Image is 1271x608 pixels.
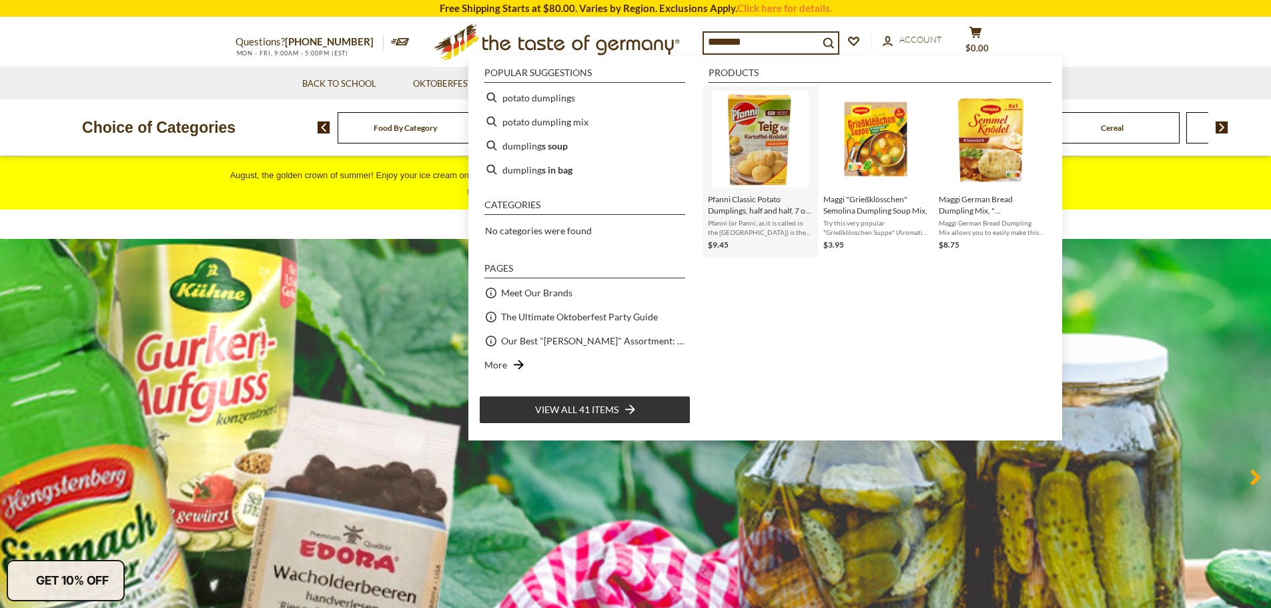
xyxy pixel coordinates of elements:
[542,162,572,178] b: s in bag
[479,85,691,109] li: potato dumplings
[709,68,1051,83] li: Products
[899,34,942,45] span: Account
[737,2,832,14] a: Click here for details.
[468,55,1062,440] div: Instant Search Results
[939,194,1043,216] span: Maggi German Bread Dumpling Mix, "[PERSON_NAME] [PERSON_NAME]" Boil in Bag, 6.8 oz.
[823,218,928,237] span: Try this very popular "Grießklösschen Suppe" (Aromatic Semolina Dumpling Soup) which the whole fa...
[708,240,729,250] span: $9.45
[479,305,691,329] li: The Ultimate Oktoberfest Party Guide
[939,91,1043,252] a: Maggi German Bread Dumpling Mix, "[PERSON_NAME] [PERSON_NAME]" Boil in Bag, 6.8 oz.Maggi German B...
[501,285,572,300] a: Meet Our Brands
[318,121,330,133] img: previous arrow
[939,240,959,250] span: $8.75
[479,109,691,133] li: potato dumpling mix
[827,91,924,188] img: Maggi Semolina Dumpling Soup Mix
[823,240,844,250] span: $3.95
[823,91,928,252] a: Maggi Semolina Dumpling Soup MixMaggi "Grießklösschen" Semolina Dumpling Soup Mix,Try this very p...
[479,281,691,305] li: Meet Our Brands
[479,158,691,182] li: dumplings in bag
[479,353,691,377] li: More
[413,77,482,91] a: Oktoberfest
[708,194,813,216] span: Pfanni Classic Potato Dumplings, half and half, 7 oz, 9 pc
[542,138,568,154] b: s soup
[236,33,384,51] p: Questions?
[823,194,928,216] span: Maggi "Grießklösschen" Semolina Dumpling Soup Mix,
[236,49,349,57] span: MON - FRI, 9:00AM - 5:00PM (EST)
[708,91,813,252] a: Pfanni Classic Potato Dumplings, half and half, 7 oz, 9 pcPfanni (or Panni, as it is called in th...
[230,170,1041,197] span: August, the golden crown of summer! Enjoy your ice cream on a sun-drenched afternoon with unique ...
[501,333,685,348] a: Our Best "[PERSON_NAME]" Assortment: 33 Choices For The Grillabend
[501,309,658,324] a: The Ultimate Oktoberfest Party Guide
[965,43,989,53] span: $0.00
[285,35,374,47] a: [PHONE_NUMBER]
[703,85,818,257] li: Pfanni Classic Potato Dumplings, half and half, 7 oz, 9 pc
[479,396,691,424] li: View all 41 items
[1216,121,1228,133] img: next arrow
[883,33,942,47] a: Account
[535,402,618,417] span: View all 41 items
[933,85,1049,257] li: Maggi German Bread Dumpling Mix, "Semmel Knoedel" Boil in Bag, 6.8 oz.
[484,200,685,215] li: Categories
[479,329,691,353] li: Our Best "[PERSON_NAME]" Assortment: 33 Choices For The Grillabend
[1101,123,1124,133] a: Cereal
[708,218,813,237] span: Pfanni (or Panni, as it is called in the [GEOGRAPHIC_DATA]) is the leading brand of potato and br...
[939,218,1043,237] span: Maggi German Bread Dumpling Mix allows you to easily make this classic dish in the comfort of you...
[302,77,376,91] a: Back to School
[485,225,592,236] span: No categories were found
[479,133,691,158] li: dumplings soup
[818,85,933,257] li: Maggi "Grießklösschen" Semolina Dumpling Soup Mix,
[484,264,685,278] li: Pages
[374,123,437,133] a: Food By Category
[956,26,996,59] button: $0.00
[484,68,685,83] li: Popular suggestions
